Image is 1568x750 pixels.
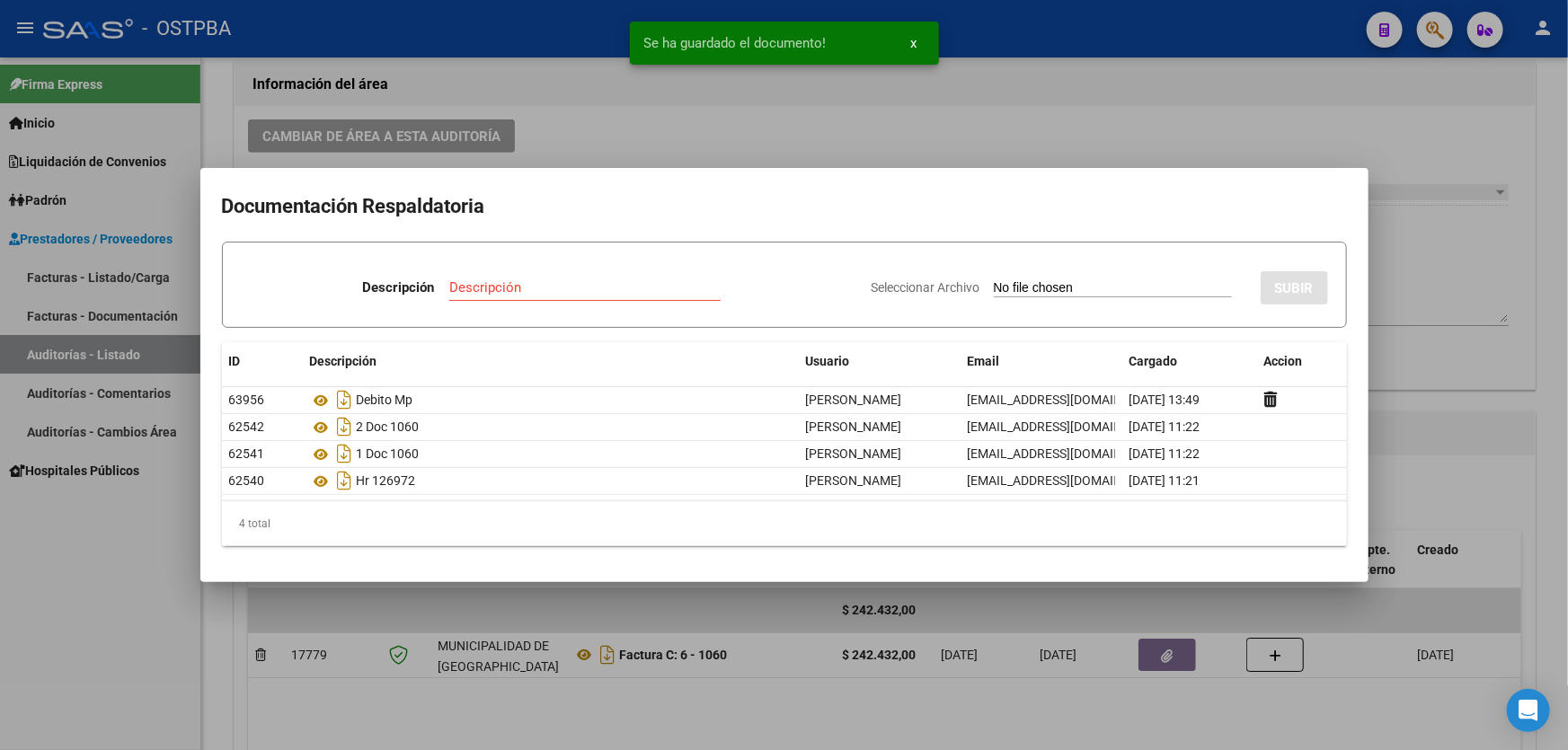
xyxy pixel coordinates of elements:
[1275,280,1314,296] span: SUBIR
[968,419,1167,434] span: [EMAIL_ADDRESS][DOMAIN_NAME]
[911,35,917,51] span: x
[872,280,980,295] span: Seleccionar Archivo
[333,439,357,468] i: Descargar documento
[968,473,1167,488] span: [EMAIL_ADDRESS][DOMAIN_NAME]
[333,466,357,495] i: Descargar documento
[222,501,1347,546] div: 4 total
[968,393,1167,407] span: [EMAIL_ADDRESS][DOMAIN_NAME]
[303,342,799,381] datatable-header-cell: Descripción
[1129,393,1200,407] span: [DATE] 13:49
[310,412,792,441] div: 2 Doc 1060
[310,385,792,414] div: Debito Mp
[363,278,435,298] p: Descripción
[310,354,377,368] span: Descripción
[806,393,902,407] span: [PERSON_NAME]
[229,446,265,461] span: 62541
[1264,354,1303,368] span: Accion
[229,354,241,368] span: ID
[333,385,357,414] i: Descargar documento
[961,342,1122,381] datatable-header-cell: Email
[806,473,902,488] span: [PERSON_NAME]
[222,342,303,381] datatable-header-cell: ID
[1129,419,1200,434] span: [DATE] 11:22
[310,439,792,468] div: 1 Doc 1060
[1257,342,1347,381] datatable-header-cell: Accion
[333,412,357,441] i: Descargar documento
[1507,689,1550,732] div: Open Intercom Messenger
[229,473,265,488] span: 62540
[806,419,902,434] span: [PERSON_NAME]
[1122,342,1257,381] datatable-header-cell: Cargado
[968,446,1167,461] span: [EMAIL_ADDRESS][DOMAIN_NAME]
[806,446,902,461] span: [PERSON_NAME]
[222,190,1347,224] h2: Documentación Respaldatoria
[1129,354,1178,368] span: Cargado
[1129,446,1200,461] span: [DATE] 11:22
[1261,271,1328,304] button: SUBIR
[1129,473,1200,488] span: [DATE] 11:21
[799,342,961,381] datatable-header-cell: Usuario
[644,34,827,52] span: Se ha guardado el documento!
[806,354,850,368] span: Usuario
[897,27,932,59] button: x
[229,393,265,407] span: 63956
[310,466,792,495] div: Hr 126972
[968,354,1000,368] span: Email
[229,419,265,434] span: 62542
